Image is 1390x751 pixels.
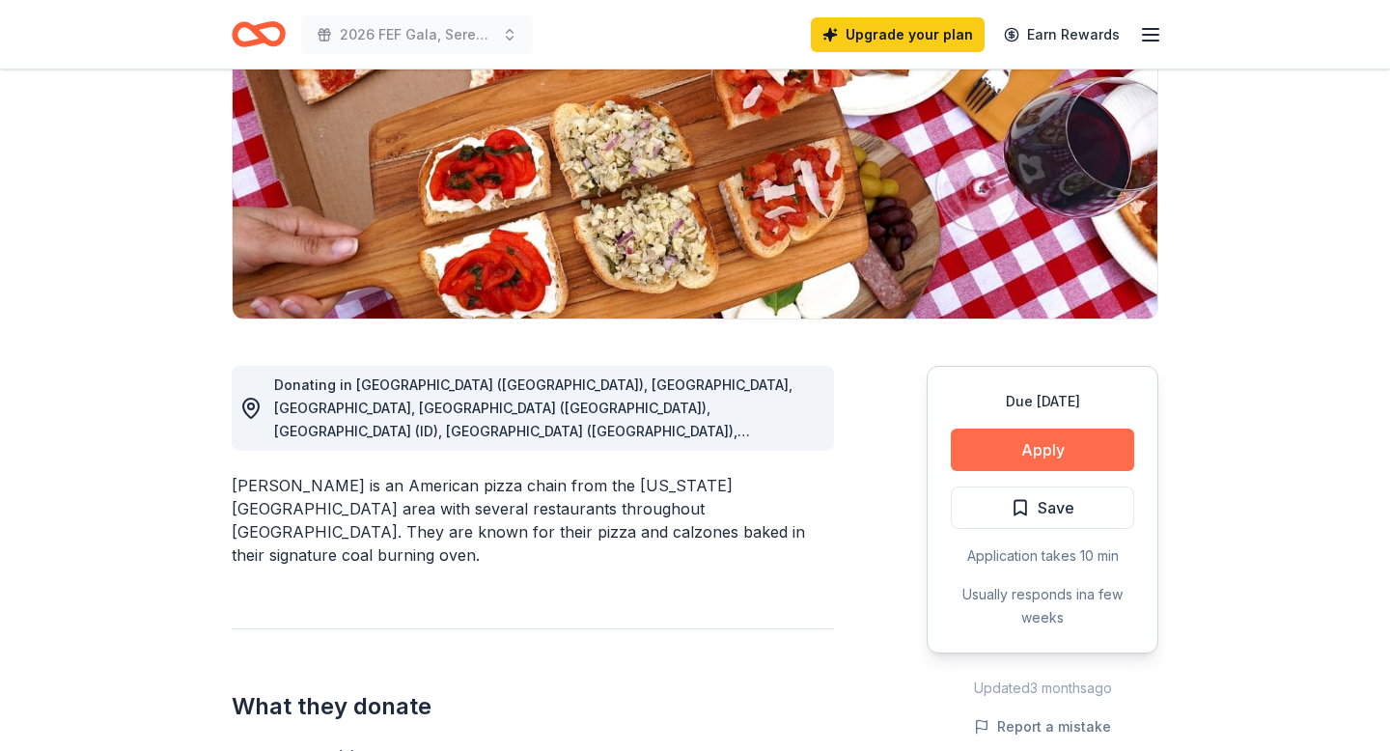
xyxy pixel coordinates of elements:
span: 2026 FEF Gala, Serendipity: A Sweet Escape [340,23,494,46]
div: Due [DATE] [951,390,1134,413]
button: Save [951,487,1134,529]
div: Application takes 10 min [951,544,1134,568]
a: Home [232,12,286,57]
h2: What they donate [232,691,834,722]
div: [PERSON_NAME] is an American pizza chain from the [US_STATE][GEOGRAPHIC_DATA] area with several r... [232,474,834,567]
span: Donating in [GEOGRAPHIC_DATA] ([GEOGRAPHIC_DATA]), [GEOGRAPHIC_DATA], [GEOGRAPHIC_DATA], [GEOGRAP... [274,376,792,555]
div: Usually responds in a few weeks [951,583,1134,629]
a: Earn Rewards [992,17,1131,52]
div: Updated 3 months ago [927,677,1158,700]
button: Apply [951,429,1134,471]
a: Upgrade your plan [811,17,985,52]
span: Save [1038,495,1074,520]
button: Report a mistake [974,715,1111,738]
button: 2026 FEF Gala, Serendipity: A Sweet Escape [301,15,533,54]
